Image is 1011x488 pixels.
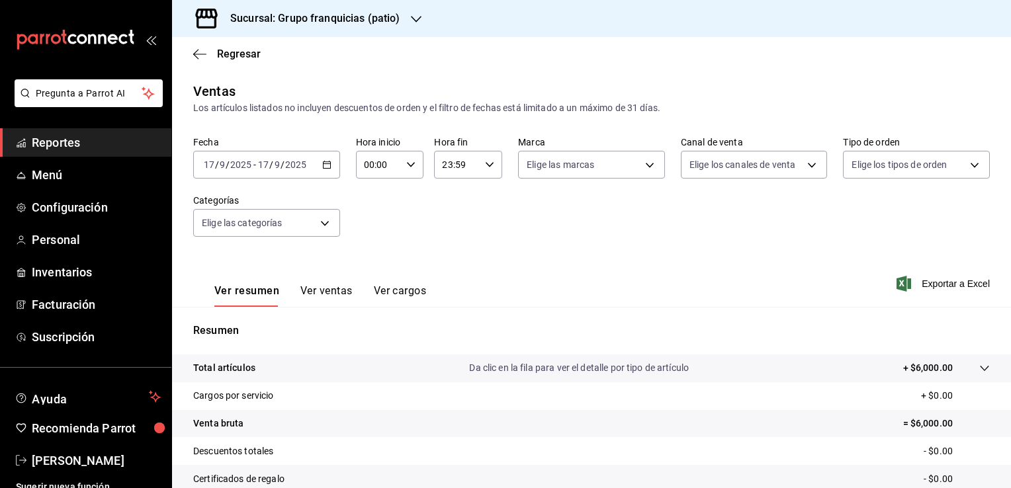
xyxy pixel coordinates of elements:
p: = $6,000.00 [903,417,990,430]
label: Fecha [193,138,340,147]
button: Ver ventas [300,284,353,307]
label: Marca [518,138,665,147]
span: [PERSON_NAME] [32,452,161,469]
span: / [215,159,219,170]
span: / [269,159,273,170]
input: -- [219,159,226,170]
span: Menú [32,166,161,184]
input: -- [274,159,281,170]
button: open_drawer_menu [146,34,156,45]
span: Pregunta a Parrot AI [36,87,142,101]
span: Configuración [32,198,161,216]
label: Hora fin [434,138,502,147]
span: Elige los canales de venta [689,158,795,171]
input: ---- [230,159,252,170]
p: Total artículos [193,361,255,375]
p: - $0.00 [924,444,990,458]
span: / [226,159,230,170]
p: + $0.00 [921,389,990,403]
p: - $0.00 [924,472,990,486]
span: Personal [32,231,161,249]
button: Ver cargos [374,284,427,307]
p: + $6,000.00 [903,361,953,375]
button: Pregunta a Parrot AI [15,79,163,107]
span: Inventarios [32,263,161,281]
span: Facturación [32,296,161,313]
span: Elige las categorías [202,216,283,229]
p: Resumen [193,323,990,339]
div: Ventas [193,81,236,101]
p: Da clic en la fila para ver el detalle por tipo de artículo [469,361,689,375]
label: Categorías [193,196,340,205]
input: ---- [285,159,307,170]
span: / [281,159,285,170]
span: - [253,159,256,170]
p: Venta bruta [193,417,243,430]
span: Recomienda Parrot [32,419,161,437]
h3: Sucursal: Grupo franquicias (patio) [220,11,400,26]
label: Canal de venta [681,138,828,147]
label: Tipo de orden [843,138,990,147]
input: -- [203,159,215,170]
button: Exportar a Excel [899,276,990,292]
div: Los artículos listados no incluyen descuentos de orden y el filtro de fechas está limitado a un m... [193,101,990,115]
input: -- [257,159,269,170]
button: Regresar [193,48,261,60]
p: Descuentos totales [193,444,273,458]
p: Cargos por servicio [193,389,274,403]
span: Ayuda [32,389,144,405]
span: Elige los tipos de orden [852,158,947,171]
a: Pregunta a Parrot AI [9,96,163,110]
span: Regresar [217,48,261,60]
label: Hora inicio [356,138,424,147]
p: Certificados de regalo [193,472,285,486]
span: Reportes [32,134,161,151]
button: Ver resumen [214,284,279,307]
span: Elige las marcas [527,158,594,171]
span: Suscripción [32,328,161,346]
div: navigation tabs [214,284,426,307]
